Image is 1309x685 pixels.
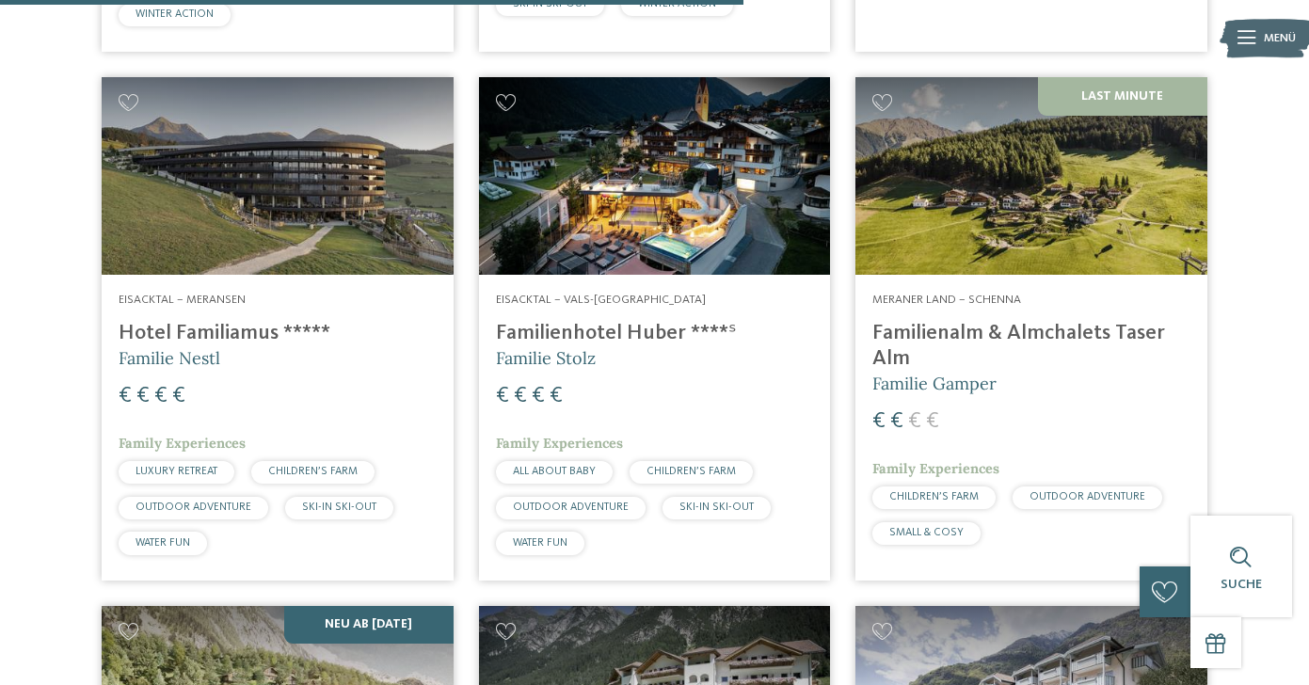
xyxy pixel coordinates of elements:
span: Familie Stolz [496,347,596,369]
span: CHILDREN’S FARM [647,466,736,477]
img: Familienhotels gesucht? Hier findet ihr die besten! [102,77,454,275]
span: € [154,385,168,407]
span: € [136,385,150,407]
span: € [172,385,185,407]
span: € [890,410,903,433]
span: € [514,385,527,407]
span: ALL ABOUT BABY [513,466,596,477]
a: Familienhotels gesucht? Hier findet ihr die besten! Eisacktal – Vals-[GEOGRAPHIC_DATA] Familienho... [479,77,831,581]
span: Family Experiences [119,435,246,452]
span: Familie Gamper [872,373,997,394]
a: Familienhotels gesucht? Hier findet ihr die besten! Eisacktal – Meransen Hotel Familiamus ***** F... [102,77,454,581]
span: € [496,385,509,407]
span: CHILDREN’S FARM [268,466,358,477]
span: Family Experiences [496,435,623,452]
h4: Familienalm & Almchalets Taser Alm [872,321,1190,372]
span: Eisacktal – Meransen [119,294,246,306]
span: € [550,385,563,407]
span: SKI-IN SKI-OUT [302,502,376,513]
span: € [532,385,545,407]
span: WINTER ACTION [136,8,214,20]
span: CHILDREN’S FARM [889,491,979,502]
span: OUTDOOR ADVENTURE [136,502,251,513]
span: € [872,410,886,433]
span: LUXURY RETREAT [136,466,217,477]
a: Familienhotels gesucht? Hier findet ihr die besten! Last Minute Meraner Land – Schenna Familienal... [855,77,1207,581]
span: WATER FUN [136,537,190,549]
span: Family Experiences [872,460,999,477]
span: € [926,410,939,433]
span: OUTDOOR ADVENTURE [513,502,629,513]
img: Familienhotels gesucht? Hier findet ihr die besten! [855,77,1207,275]
h4: Familienhotel Huber ****ˢ [496,321,814,346]
span: € [119,385,132,407]
span: Familie Nestl [119,347,220,369]
span: € [908,410,921,433]
span: Eisacktal – Vals-[GEOGRAPHIC_DATA] [496,294,706,306]
span: SKI-IN SKI-OUT [679,502,754,513]
img: Familienhotels gesucht? Hier findet ihr die besten! [479,77,831,275]
span: WATER FUN [513,537,567,549]
span: Suche [1221,578,1262,591]
span: Meraner Land – Schenna [872,294,1021,306]
span: SMALL & COSY [889,527,964,538]
span: OUTDOOR ADVENTURE [1030,491,1145,502]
